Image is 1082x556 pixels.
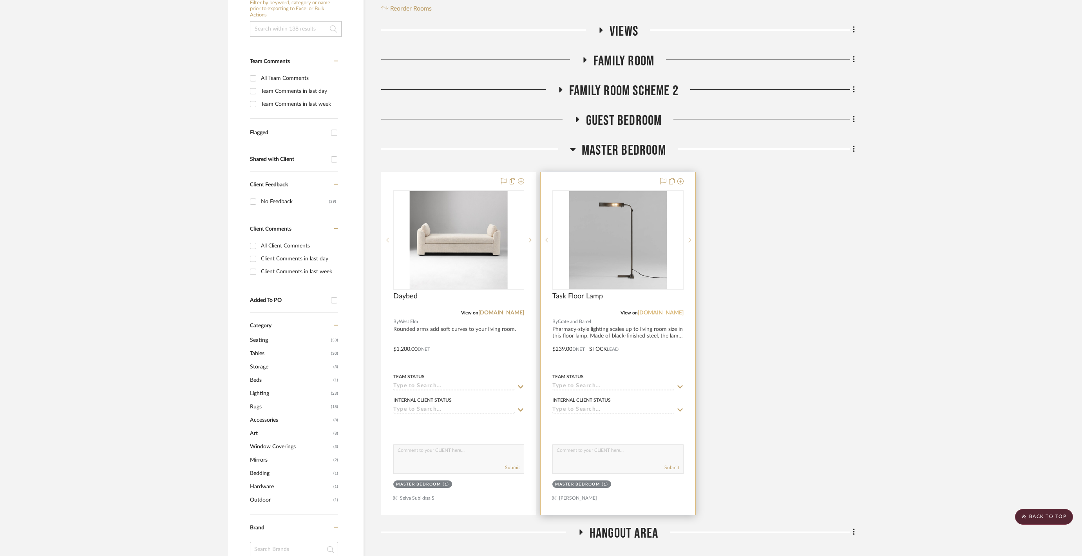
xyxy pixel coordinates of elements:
[390,4,432,13] span: Reorder Rooms
[1015,509,1073,525] scroll-to-top-button: BACK TO TOP
[333,454,338,466] span: (2)
[552,373,584,380] div: Team Status
[555,482,600,487] div: Master Bedroom
[250,427,331,440] span: Art
[478,310,524,316] a: [DOMAIN_NAME]
[250,182,288,188] span: Client Feedback
[333,374,338,386] span: (1)
[250,387,329,400] span: Lighting
[393,383,515,390] input: Type to Search…
[394,191,524,289] div: 0
[393,373,425,380] div: Team Status
[393,406,515,414] input: Type to Search…
[250,413,331,427] span: Accessories
[381,4,432,13] button: Reorder Rooms
[261,85,336,97] div: Team Comments in last day
[250,360,331,374] span: Storage
[329,195,336,208] div: (39)
[582,142,666,159] span: Master Bedroom
[331,334,338,347] span: (33)
[250,226,291,232] span: Client Comments
[261,253,336,265] div: Client Comments in last day
[593,53,654,70] span: Family Room
[250,156,327,163] div: Shared with Client
[610,23,638,40] span: Views
[261,240,336,252] div: All Client Comments
[333,440,338,453] span: (3)
[638,310,684,316] a: [DOMAIN_NAME]
[558,318,591,325] span: Crate and Barrel
[621,310,638,315] span: View on
[399,318,418,325] span: West Elm
[250,323,271,329] span: Category
[250,480,331,493] span: Hardware
[333,467,338,480] span: (1)
[250,374,331,387] span: Beds
[553,191,683,289] div: 0
[250,440,331,453] span: Window Coverings
[333,414,338,426] span: (8)
[664,464,679,471] button: Submit
[393,397,452,404] div: Internal Client Status
[552,383,674,390] input: Type to Search…
[331,401,338,413] span: (18)
[569,191,667,289] img: Task Floor Lamp
[505,464,520,471] button: Submit
[261,98,336,110] div: Team Comments in last week
[443,482,449,487] div: (1)
[250,347,329,360] span: Tables
[552,292,603,301] span: Task Floor Lamp
[333,480,338,493] span: (1)
[602,482,608,487] div: (1)
[250,21,342,37] input: Search within 138 results
[250,130,327,136] div: Flagged
[250,334,329,347] span: Seating
[333,427,338,440] span: (8)
[333,494,338,506] span: (1)
[333,361,338,373] span: (3)
[250,525,264,531] span: Brand
[250,493,331,507] span: Outdoor
[461,310,478,315] span: View on
[552,318,558,325] span: By
[250,59,290,64] span: Team Comments
[552,397,611,404] div: Internal Client Status
[261,265,336,278] div: Client Comments in last week
[590,525,658,542] span: Hangout Area
[586,112,662,129] span: Guest Bedroom
[250,453,331,467] span: Mirrors
[261,195,329,208] div: No Feedback
[552,406,674,414] input: Type to Search…
[250,297,327,304] div: Added To PO
[393,318,399,325] span: By
[331,347,338,360] span: (30)
[250,467,331,480] span: Bedding
[569,83,679,99] span: Family Room Scheme 2
[250,400,329,413] span: Rugs
[410,191,508,289] img: Daybed
[393,292,418,301] span: Daybed
[396,482,441,487] div: Master Bedroom
[331,387,338,400] span: (23)
[261,72,336,85] div: All Team Comments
